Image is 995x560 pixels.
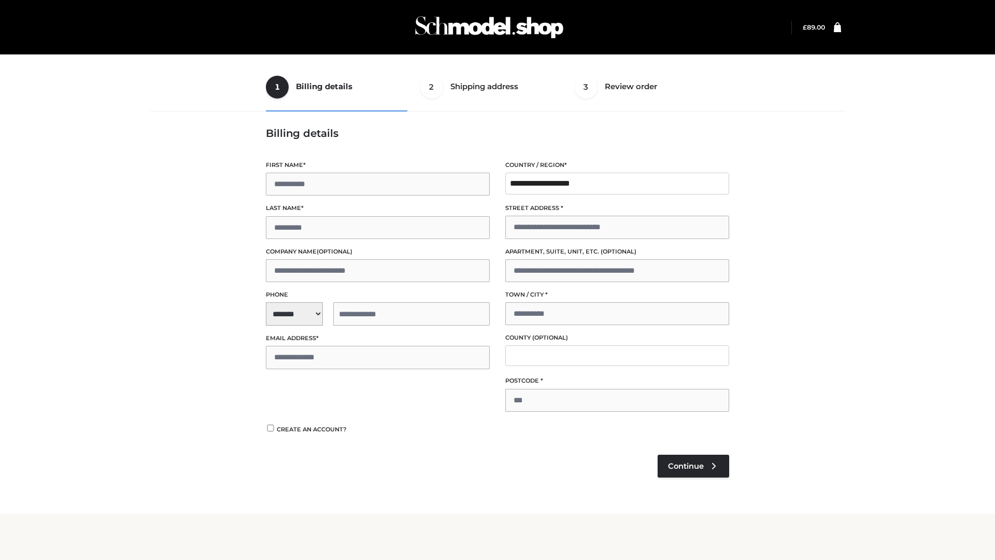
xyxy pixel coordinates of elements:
[505,160,729,170] label: Country / Region
[505,203,729,213] label: Street address
[803,23,825,31] a: £89.00
[266,425,275,431] input: Create an account?
[266,290,490,300] label: Phone
[505,247,729,257] label: Apartment, suite, unit, etc.
[266,333,490,343] label: Email address
[277,426,347,433] span: Create an account?
[266,203,490,213] label: Last name
[803,23,807,31] span: £
[266,247,490,257] label: Company name
[505,290,729,300] label: Town / City
[505,376,729,386] label: Postcode
[266,127,729,139] h3: Billing details
[668,461,704,471] span: Continue
[317,248,352,255] span: (optional)
[505,333,729,343] label: County
[658,455,729,478] a: Continue
[266,160,490,170] label: First name
[411,7,567,48] img: Schmodel Admin 964
[601,248,636,255] span: (optional)
[803,23,825,31] bdi: 89.00
[532,334,568,341] span: (optional)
